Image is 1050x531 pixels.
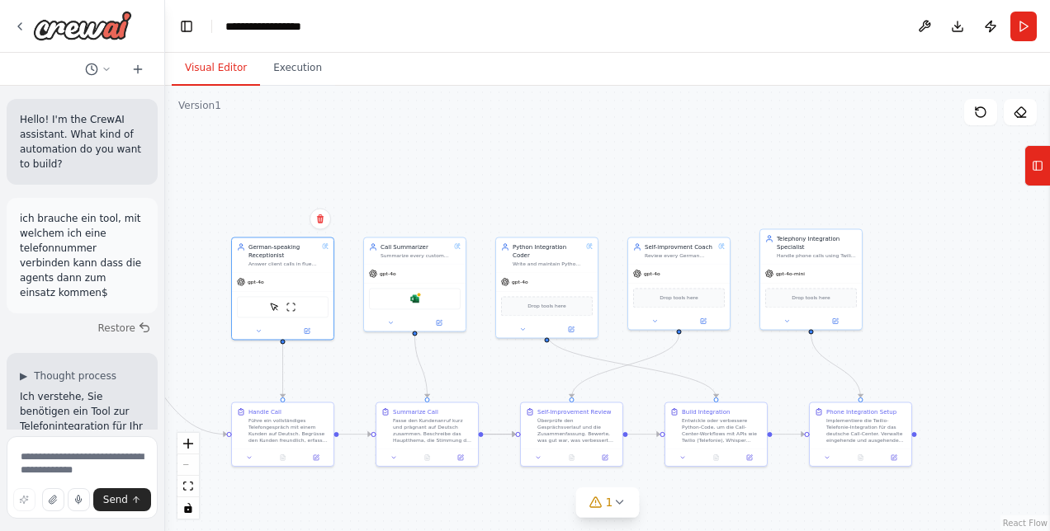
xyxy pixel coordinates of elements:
[645,242,715,251] div: Self-improvment Coach
[826,417,906,444] div: Implementiere die Twilio-Telefonie-Integration für das deutsche Call-Center. Verwalte eingehende ...
[175,15,198,38] button: Hide left sidebar
[286,302,296,312] img: ScrapeWebsiteTool
[393,407,438,416] div: Summarize Call
[68,488,90,511] button: Click to speak your automation idea
[527,302,565,310] span: Drop tools here
[554,453,589,463] button: No output available
[628,430,660,439] g: Edge from f3c4ea46-bfd3-4114-a5bf-26bcd48b0a7e to 2893be1a-fb8c-459f-9c88-b020b769f836
[568,334,683,397] g: Edge from 502609aa-03c6-421a-a090-af37188117f0 to f3c4ea46-bfd3-4114-a5bf-26bcd48b0a7e
[248,261,319,267] div: Answer client calls in fluent humanized German. Understand what the consumer wants, respond polit...
[20,211,144,300] p: ich brauche ein tool, mit welchem ich eine telefonnummer verbinden kann dass die agents dann zum ...
[880,453,908,463] button: Open in side panel
[495,237,598,338] div: Python Integration CoderWrite and maintain Python integration code that connects the AI Call Cent...
[411,336,432,397] g: Edge from a9341284-2820-4d0e-82c7-ee902a1f9fc2 to 404c2b0d-f178-41e9-b4b2-aa10e5ad21fc
[42,488,64,511] button: Upload files
[177,433,199,519] div: React Flow controls
[682,417,762,444] div: Entwickle oder verbessere Python-Code, um die Call-Center-Workflows mit APIs wie Twilio (Telefoni...
[248,279,264,285] span: gpt-4o
[513,242,583,259] div: Python Integration Coder
[93,488,151,511] button: Send
[777,234,857,251] div: Telephony Integration Specialist
[177,497,199,519] button: toggle interactivity
[735,453,764,463] button: Open in side panel
[103,493,128,506] span: Send
[807,334,865,397] g: Edge from 39d23269-3b22-4775-bdc9-828562f0a66e to ca2d5637-0094-42f2-be19-aabe48874717
[172,51,260,86] button: Visual Editor
[416,317,463,327] button: Open in side panel
[809,402,912,466] div: Phone Integration SetupImplementiere die Twilio-Telefonie-Integration für das deutsche Call-Cente...
[248,407,281,416] div: Handle Call
[537,407,612,416] div: Self-Improvement Review
[302,453,330,463] button: Open in side panel
[380,270,396,277] span: gpt-4o
[627,237,731,330] div: Self-improvment CoachReview every German costumer conversation and identify how the AI crew can c...
[543,334,721,397] g: Edge from 934b9be7-9ab9-491b-a74c-a27a5fdce80d to 2893be1a-fb8c-459f-9c88-b020b769f836
[265,453,300,463] button: No output available
[393,417,473,444] div: Fasse den Kundenanruf kurz und prägnant auf Deutsch zusammen. Beschreibe das Hauptthema, die Stim...
[270,302,280,312] img: ScrapeElementFromWebsiteTool
[381,252,451,259] div: Summarize every customer call in clear, concise German. Capture the topic. tone and key next step...
[20,369,27,383] span: ▶
[231,402,334,466] div: Handle CallFühre ein vollständiges Telefongespräch mit einem Kunden auf Deutsch. Begrüsse den Kun...
[91,317,158,340] button: Restore
[310,208,331,229] button: Delete node
[284,326,331,336] button: Open in side panel
[225,18,301,35] nav: breadcrumb
[125,59,151,79] button: Start a new chat
[776,270,805,277] span: gpt-4o-mini
[537,417,617,444] div: Überprüfe den Gesprächsverlauf und die Zusammenfassung. Bewerte, was gut war, was verbessert werd...
[231,237,334,340] div: German-speaking ReceptionistAnswer client calls in fluent humanized German. Understand what the c...
[513,261,583,267] div: Write and maintain Python integration code that connects the AI Call Center with APIs such as Twi...
[520,402,623,466] div: Self-Improvement ReviewÜberprüfe den Gesprächsverlauf und die Zusammenfassung. Bewerte, was gut w...
[680,316,727,326] button: Open in side panel
[409,453,444,463] button: No output available
[576,487,640,518] button: 1
[363,237,466,331] div: Call SummarizerSummarize every customer call in clear, concise German. Capture the topic. tone an...
[660,294,698,302] span: Drop tools here
[20,389,144,523] p: Ich verstehe, Sie benötigen ein Tool zur Telefonintegration für Ihr Call-Center-Automation! Lasse...
[698,453,733,463] button: No output available
[260,51,335,86] button: Execution
[177,476,199,497] button: fit view
[484,430,516,439] g: Edge from 404c2b0d-f178-41e9-b4b2-aa10e5ad21fc to f3c4ea46-bfd3-4114-a5bf-26bcd48b0a7e
[381,242,451,251] div: Call Summarizer
[20,369,116,383] button: ▶Thought process
[339,430,371,439] g: Edge from 768353ee-8b5b-4f39-a99a-17c4dfe6dbea to 404c2b0d-f178-41e9-b4b2-aa10e5ad21fc
[248,242,319,259] div: German-speaking Receptionist
[812,316,859,326] button: Open in side panel
[548,324,595,334] button: Open in side panel
[759,228,863,330] div: Telephony Integration SpecialistHandle phone calls using Twilio API - make outbound calls, receiv...
[410,294,420,303] img: Microsoft excel
[248,417,329,444] div: Führe ein vollständiges Telefongespräch mit einem Kunden auf Deutsch. Begrüsse den Kunden freundl...
[645,252,715,259] div: Review every German costumer conversation and identify how the AI crew can communicate more clear...
[20,112,144,172] p: Hello! I'm the CrewAI assistant. What kind of automation do you want to build?
[34,369,116,383] span: Thought process
[376,402,479,466] div: Summarize CallFasse den Kundenanruf kurz und prägnant auf Deutsch zusammen. Beschreibe das Hauptt...
[773,430,805,439] g: Edge from 2893be1a-fb8c-459f-9c88-b020b769f836 to ca2d5637-0094-42f2-be19-aabe48874717
[826,407,896,416] div: Phone Integration Setup
[606,494,613,510] span: 1
[78,59,118,79] button: Switch to previous chat
[777,252,857,259] div: Handle phone calls using Twilio API - make outbound calls, receive call status, and manage call w...
[13,488,35,511] button: Improve this prompt
[665,402,768,466] div: Build IntegrationEntwickle oder verbessere Python-Code, um die Call-Center-Workflows mit APIs wie...
[177,433,199,454] button: zoom in
[447,453,475,463] button: Open in side panel
[792,294,830,302] span: Drop tools here
[33,11,132,40] img: Logo
[1003,519,1048,528] a: React Flow attribution
[682,407,730,416] div: Build Integration
[512,279,528,285] span: gpt-4o
[843,453,877,463] button: No output available
[644,270,660,277] span: gpt-4o
[279,344,287,397] g: Edge from 05eb0b4c-c7d4-4ce7-9175-6a450ab4aa61 to 768353ee-8b5b-4f39-a99a-17c4dfe6dbea
[591,453,619,463] button: Open in side panel
[178,99,221,112] div: Version 1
